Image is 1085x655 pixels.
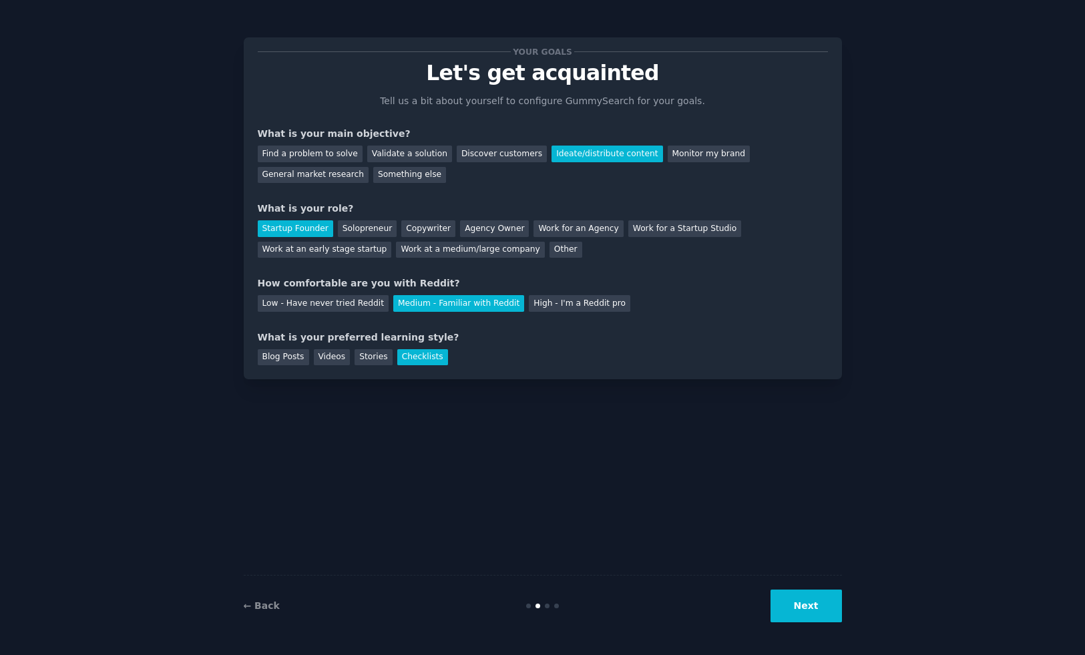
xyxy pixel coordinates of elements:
div: Discover customers [457,146,547,162]
div: Videos [314,349,351,366]
div: Blog Posts [258,349,309,366]
div: Monitor my brand [668,146,750,162]
div: Solopreneur [338,220,397,237]
div: How comfortable are you with Reddit? [258,276,828,290]
div: Something else [373,167,446,184]
div: Validate a solution [367,146,452,162]
span: Your goals [511,45,575,59]
div: Find a problem to solve [258,146,363,162]
div: What is your role? [258,202,828,216]
div: Startup Founder [258,220,333,237]
div: General market research [258,167,369,184]
div: Work at a medium/large company [396,242,544,258]
div: Stories [355,349,392,366]
div: What is your preferred learning style? [258,331,828,345]
div: What is your main objective? [258,127,828,141]
div: Agency Owner [460,220,529,237]
div: Medium - Familiar with Reddit [393,295,524,312]
div: Checklists [397,349,448,366]
div: Work at an early stage startup [258,242,392,258]
a: ← Back [244,600,280,611]
div: Other [550,242,582,258]
div: High - I'm a Reddit pro [529,295,630,312]
div: Copywriter [401,220,455,237]
p: Tell us a bit about yourself to configure GummySearch for your goals. [375,94,711,108]
p: Let's get acquainted [258,61,828,85]
div: Low - Have never tried Reddit [258,295,389,312]
button: Next [771,590,842,622]
div: Ideate/distribute content [552,146,662,162]
div: Work for a Startup Studio [628,220,741,237]
div: Work for an Agency [533,220,623,237]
